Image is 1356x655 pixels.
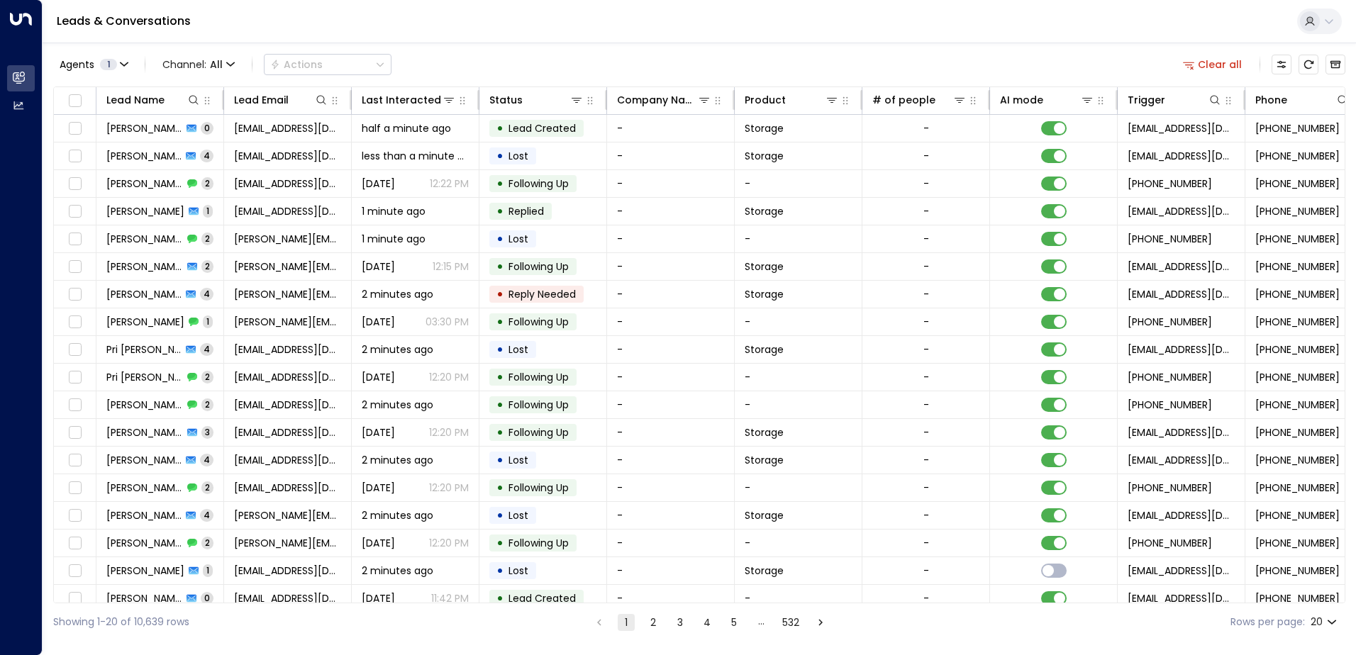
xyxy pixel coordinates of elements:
[745,204,784,218] span: Storage
[607,115,735,142] td: -
[53,55,133,74] button: Agents1
[106,453,182,467] span: Bilkish Begum
[200,509,213,521] span: 4
[590,613,830,631] nav: pagination navigation
[66,313,84,331] span: Toggle select row
[203,315,213,327] span: 1
[270,58,323,71] div: Actions
[872,91,935,108] div: # of people
[66,479,84,497] span: Toggle select row
[1255,453,1340,467] span: +447984726266
[496,503,504,527] div: •
[508,204,544,218] span: Replied
[923,453,929,467] div: -
[203,564,213,576] span: 1
[508,177,569,191] span: Following Up
[923,259,929,274] div: -
[726,614,743,631] button: Go to page 5
[1128,564,1235,578] span: leads@space-station.co.uk
[1255,149,1340,163] span: +447405920868
[1230,615,1305,629] label: Rows per page:
[66,175,84,193] span: Toggle select row
[106,91,201,108] div: Lead Name
[429,370,469,384] p: 12:20 PM
[201,592,213,604] span: 0
[1128,91,1222,108] div: Trigger
[362,564,433,578] span: 2 minutes ago
[923,342,929,357] div: -
[1255,370,1340,384] span: +447958406086
[1255,591,1340,605] span: +447538847485
[106,121,182,135] span: Andrea Kamanga
[607,364,735,391] td: -
[496,116,504,140] div: •
[429,536,469,550] p: 12:20 PM
[779,614,802,631] button: Go to page 532
[923,481,929,495] div: -
[57,13,191,29] a: Leads & Conversations
[489,91,584,108] div: Status
[106,342,182,357] span: Pri Jay
[362,481,395,495] span: Aug 30, 2025
[200,288,213,300] span: 4
[362,91,441,108] div: Last Interacted
[234,425,341,440] span: iamtom_thatisme@hotmail.com
[1255,287,1340,301] span: +447717411753
[362,121,451,135] span: half a minute ago
[735,530,862,556] td: -
[362,259,395,274] span: Yesterday
[234,149,341,163] span: nmadalin991@gmail.com
[1128,453,1235,467] span: leads@space-station.co.uk
[106,425,183,440] span: Thomas McAndrew
[1128,91,1165,108] div: Trigger
[923,508,929,522] div: -
[1128,591,1235,605] span: leads@space-station.co.uk
[234,398,341,412] span: iamtom_thatisme@hotmail.com
[496,172,504,196] div: •
[362,315,395,329] span: Aug 31, 2025
[66,230,84,248] span: Toggle select row
[872,91,967,108] div: # of people
[618,614,635,631] button: page 1
[745,91,786,108] div: Product
[496,310,504,334] div: •
[745,508,784,522] span: Storage
[1255,481,1340,495] span: +447984726266
[508,425,569,440] span: Following Up
[735,364,862,391] td: -
[362,453,433,467] span: 2 minutes ago
[496,337,504,362] div: •
[923,370,929,384] div: -
[234,259,341,274] span: Paulina.plichta@hotmail.com
[735,391,862,418] td: -
[735,170,862,197] td: -
[1255,564,1340,578] span: +447538847485
[508,149,528,163] span: Lost
[362,204,426,218] span: 1 minute ago
[923,591,929,605] div: -
[496,144,504,168] div: •
[1255,342,1340,357] span: +447958406086
[362,91,456,108] div: Last Interacted
[66,562,84,580] span: Toggle select row
[745,342,784,357] span: Storage
[1255,204,1340,218] span: +447597599248
[1128,481,1212,495] span: +447984726266
[508,453,528,467] span: Lost
[496,393,504,417] div: •
[645,614,662,631] button: Go to page 2
[234,564,341,578] span: andyyhughes@gmail.com
[433,259,469,274] p: 12:15 PM
[496,476,504,500] div: •
[508,481,569,495] span: Following Up
[745,425,784,440] span: Storage
[106,536,183,550] span: Paul Riley
[66,286,84,303] span: Toggle select row
[508,232,528,246] span: Lost
[699,614,716,631] button: Go to page 4
[607,585,735,612] td: -
[1000,91,1043,108] div: AI mode
[1128,177,1212,191] span: +447405920868
[201,481,213,493] span: 2
[234,591,341,605] span: andyyhughes@gmail.com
